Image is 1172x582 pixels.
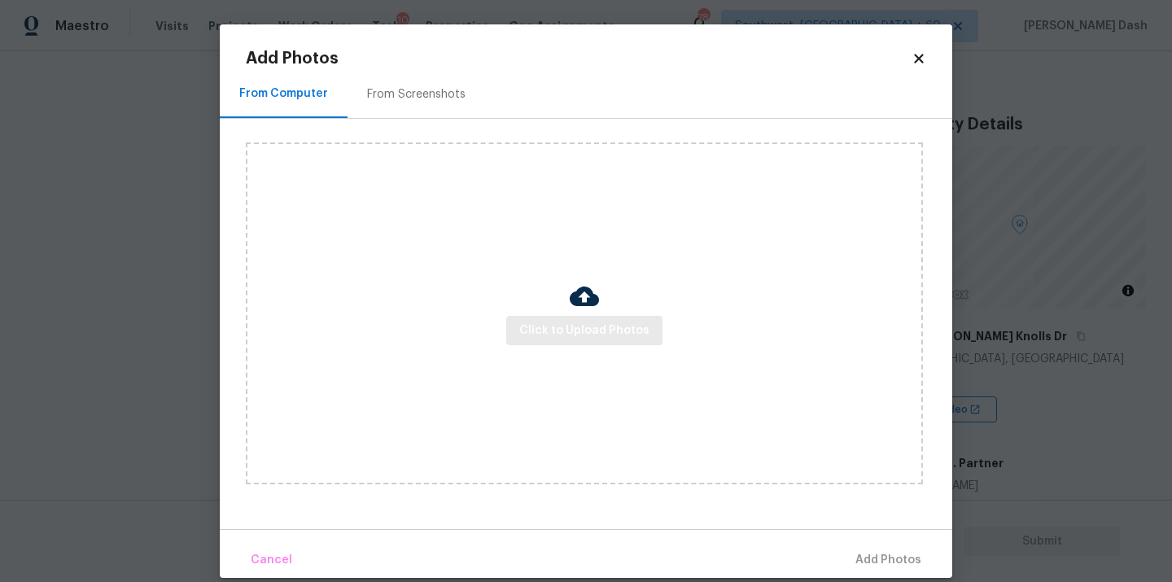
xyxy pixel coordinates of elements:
div: From Computer [239,85,328,102]
h2: Add Photos [246,50,912,67]
button: Click to Upload Photos [506,316,663,346]
span: Click to Upload Photos [519,321,649,341]
span: Cancel [251,550,292,571]
button: Cancel [244,543,299,578]
div: From Screenshots [367,86,466,103]
img: Cloud Upload Icon [570,282,599,311]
